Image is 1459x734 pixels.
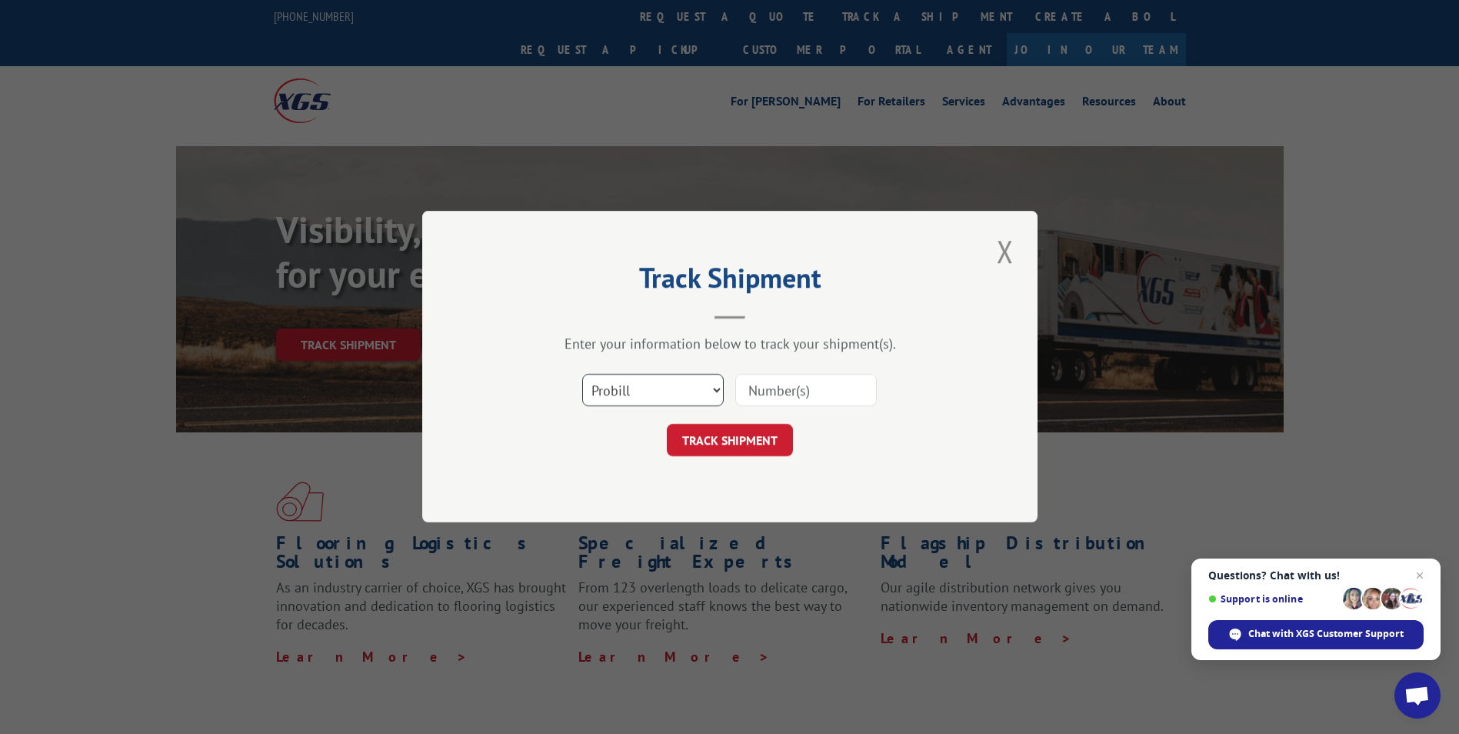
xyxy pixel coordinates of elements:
span: Chat with XGS Customer Support [1248,627,1404,641]
span: Questions? Chat with us! [1208,569,1424,582]
h2: Track Shipment [499,267,961,296]
span: Support is online [1208,593,1337,605]
div: Enter your information below to track your shipment(s). [499,335,961,353]
button: Close modal [992,230,1018,272]
input: Number(s) [735,375,877,407]
span: Chat with XGS Customer Support [1208,620,1424,649]
a: Open chat [1394,672,1441,719]
button: TRACK SHIPMENT [667,425,793,457]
